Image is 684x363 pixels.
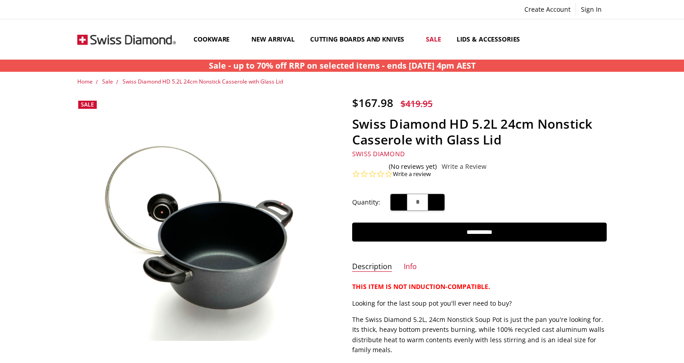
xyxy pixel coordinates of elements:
img: Swiss Diamond HD 5.2L 24cm Nonstick Casserole with Glass Lid [77,106,332,341]
a: Lids & Accessories [449,19,534,60]
img: Swiss Diamond HD 5.2L 24cm Nonstick Casserole with Glass Lid [116,354,117,355]
a: Swiss Diamond HD 5.2L 24cm Nonstick Casserole with Glass Lid [123,78,283,85]
span: (No reviews yet) [389,163,437,170]
img: Free Shipping On Every Order [77,20,176,59]
img: Swiss Diamond HD 5.2L 24cm Nonstick Casserole with Glass Lid [99,354,100,355]
span: Sale [81,101,94,108]
label: Quantity: [352,197,380,207]
a: Write a Review [442,163,486,170]
span: $167.98 [352,95,393,110]
p: The Swiss Diamond 5.2L, 24cm Nonstick Soup Pot is just the pan you're looking for. Its thick, hea... [352,315,607,355]
a: Info [404,262,417,272]
a: Swiss Diamond [352,149,405,158]
img: Swiss Diamond HD 5.2L 24cm Nonstick Casserole with Glass Lid [102,354,103,355]
a: Create Account [519,3,576,16]
img: Swiss Diamond HD 5.2L 24cm Nonstick Casserole with Glass Lid [105,354,106,355]
a: Sale [418,19,448,60]
strong: Sale - up to 70% off RRP on selected items - ends [DATE] 4pm AEST [209,60,476,71]
a: Sale [102,78,113,85]
a: Swiss Diamond HD 5.2L 24cm Nonstick Casserole with Glass Lid [77,96,332,350]
span: $419.95 [401,98,433,110]
a: Description [352,262,392,272]
img: Swiss Diamond HD 5.2L 24cm Nonstick Casserole with Glass Lid [118,354,119,355]
a: Cookware [186,19,244,60]
a: Cutting boards and knives [302,19,419,60]
a: Sign In [576,3,607,16]
img: Swiss Diamond HD 5.2L 24cm Nonstick Casserole with Glass Lid [97,354,98,355]
img: Swiss Diamond HD 5.2L 24cm Nonstick Casserole with Glass Lid [121,354,122,355]
a: Top Sellers [534,19,589,60]
p: Looking for the last soup pot you'll ever need to buy? [352,298,607,308]
a: Home [77,78,93,85]
a: New arrival [244,19,302,60]
strong: THIS ITEM IS NOT INDUCTION-COMPATIBLE. [352,282,490,291]
img: Swiss Diamond HD 5.2L 24cm Nonstick Casserole with Glass Lid [113,354,114,355]
a: Write a review [393,170,431,178]
img: Swiss Diamond HD 5.2L 24cm Nonstick Casserole with Glass Lid [110,354,111,355]
h1: Swiss Diamond HD 5.2L 24cm Nonstick Casserole with Glass Lid [352,116,607,148]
